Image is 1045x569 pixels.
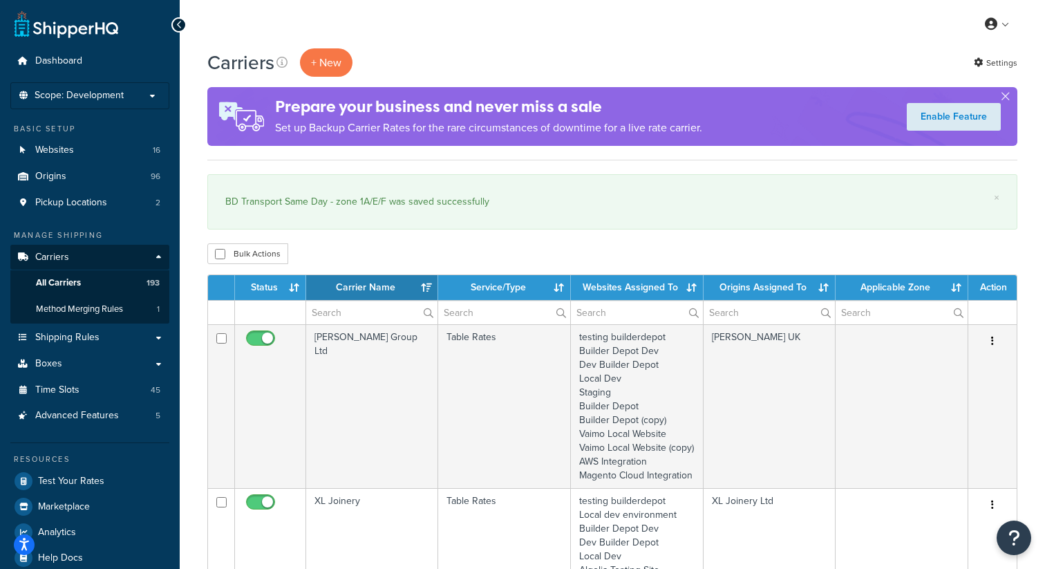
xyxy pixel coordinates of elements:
[997,521,1031,555] button: Open Resource Center
[38,476,104,487] span: Test Your Rates
[275,95,702,118] h4: Prepare your business and never miss a sale
[10,123,169,135] div: Basic Setup
[571,275,704,300] th: Websites Assigned To: activate to sort column ascending
[704,301,836,324] input: Search
[10,403,169,429] li: Advanced Features
[275,118,702,138] p: Set up Backup Carrier Rates for the rare circumstances of downtime for a live rate carrier.
[10,245,169,324] li: Carriers
[157,304,160,315] span: 1
[836,275,968,300] th: Applicable Zone: activate to sort column ascending
[207,49,274,76] h1: Carriers
[10,190,169,216] a: Pickup Locations 2
[907,103,1001,131] a: Enable Feature
[153,144,160,156] span: 16
[10,469,169,494] a: Test Your Rates
[10,138,169,163] li: Websites
[36,277,81,289] span: All Carriers
[38,501,90,513] span: Marketplace
[35,252,69,263] span: Carriers
[35,384,79,396] span: Time Slots
[836,301,968,324] input: Search
[10,230,169,241] div: Manage Shipping
[306,275,438,300] th: Carrier Name: activate to sort column ascending
[156,197,160,209] span: 2
[10,270,169,296] a: All Carriers 193
[38,527,76,539] span: Analytics
[10,164,169,189] li: Origins
[974,53,1017,73] a: Settings
[147,277,160,289] span: 193
[235,275,306,300] th: Status: activate to sort column ascending
[438,324,570,488] td: Table Rates
[10,48,169,74] a: Dashboard
[207,87,275,146] img: ad-rules-rateshop-fe6ec290ccb7230408bd80ed9643f0289d75e0ffd9eb532fc0e269fcd187b520.png
[207,243,288,264] button: Bulk Actions
[10,325,169,351] a: Shipping Rules
[10,138,169,163] a: Websites 16
[306,324,438,488] td: [PERSON_NAME] Group Ltd
[225,192,999,212] div: BD Transport Same Day - zone 1A/E/F was saved successfully
[35,55,82,67] span: Dashboard
[10,297,169,322] a: Method Merging Rules 1
[10,245,169,270] a: Carriers
[704,324,836,488] td: [PERSON_NAME] UK
[35,90,124,102] span: Scope: Development
[36,304,123,315] span: Method Merging Rules
[10,403,169,429] a: Advanced Features 5
[10,297,169,322] li: Method Merging Rules
[300,48,352,77] button: + New
[156,410,160,422] span: 5
[968,275,1017,300] th: Action
[438,301,569,324] input: Search
[35,197,107,209] span: Pickup Locations
[438,275,570,300] th: Service/Type: activate to sort column ascending
[35,171,66,183] span: Origins
[151,384,160,396] span: 45
[15,10,118,38] a: ShipperHQ Home
[10,164,169,189] a: Origins 96
[306,301,437,324] input: Search
[10,377,169,403] a: Time Slots 45
[35,332,100,344] span: Shipping Rules
[151,171,160,183] span: 96
[35,144,74,156] span: Websites
[10,351,169,377] a: Boxes
[10,520,169,545] a: Analytics
[10,494,169,519] a: Marketplace
[571,301,703,324] input: Search
[571,324,704,488] td: testing builderdepot Builder Depot Dev Dev Builder Depot Local Dev Staging Builder Depot Builder ...
[38,552,83,564] span: Help Docs
[35,410,119,422] span: Advanced Features
[10,270,169,296] li: All Carriers
[10,454,169,465] div: Resources
[704,275,836,300] th: Origins Assigned To: activate to sort column ascending
[10,190,169,216] li: Pickup Locations
[994,192,999,203] a: ×
[35,358,62,370] span: Boxes
[10,377,169,403] li: Time Slots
